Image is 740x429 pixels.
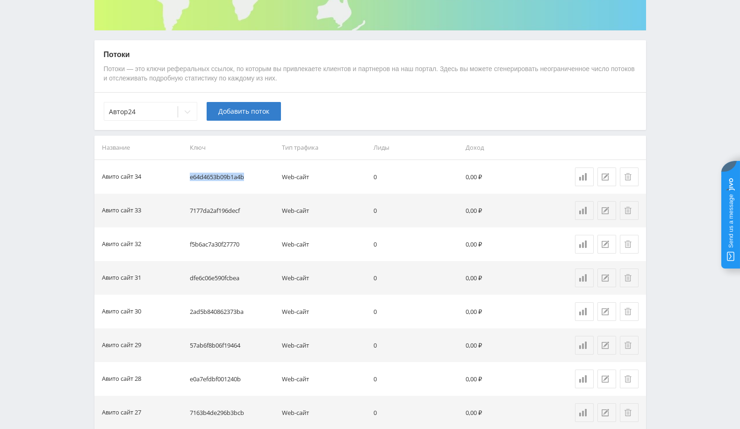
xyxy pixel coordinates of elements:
td: Web-сайт [278,328,370,362]
th: Ключ [186,136,278,160]
div: Авито сайт 28 [102,374,141,385]
td: 0 [370,362,462,396]
button: Удалить [620,336,639,355]
button: Добавить поток [207,102,281,121]
td: 7177da2af196decf [186,194,278,227]
td: 0 [370,227,462,261]
div: Авито сайт 30 [102,306,141,317]
td: 0 [370,295,462,328]
td: 0,00 ₽ [462,362,554,396]
a: Статистика [575,201,594,220]
td: 0 [370,160,462,194]
td: dfe6c06e590fcbea [186,261,278,295]
td: 0 [370,328,462,362]
td: Web-сайт [278,362,370,396]
button: Удалить [620,235,639,254]
p: Потоки [104,50,637,60]
button: Редактировать [597,269,616,287]
button: Редактировать [597,235,616,254]
a: Статистика [575,370,594,388]
p: Потоки — это ключи реферальных ссылок, по которым вы привлекаете клиентов и партнеров на наш порт... [104,65,637,83]
th: Доход [462,136,554,160]
td: 0,00 ₽ [462,261,554,295]
td: Web-сайт [278,227,370,261]
button: Редактировать [597,167,616,186]
td: 0,00 ₽ [462,160,554,194]
div: Авито сайт 33 [102,205,141,216]
td: Web-сайт [278,295,370,328]
button: Удалить [620,269,639,287]
td: e64d4653b09b1a4b [186,160,278,194]
button: Редактировать [597,336,616,355]
button: Редактировать [597,403,616,422]
th: Лиды [370,136,462,160]
td: 0 [370,261,462,295]
div: Авито сайт 34 [102,172,141,182]
button: Редактировать [597,370,616,388]
button: Удалить [620,167,639,186]
button: Удалить [620,403,639,422]
button: Редактировать [597,201,616,220]
button: Удалить [620,370,639,388]
td: 0,00 ₽ [462,227,554,261]
td: e0a7efdbf001240b [186,362,278,396]
div: Авито сайт 31 [102,273,141,284]
div: Авито сайт 29 [102,340,141,351]
a: Статистика [575,302,594,321]
td: Web-сайт [278,160,370,194]
a: Статистика [575,269,594,287]
td: 0,00 ₽ [462,328,554,362]
a: Статистика [575,235,594,254]
a: Статистика [575,336,594,355]
a: Статистика [575,403,594,422]
button: Удалить [620,201,639,220]
td: 0,00 ₽ [462,194,554,227]
button: Удалить [620,302,639,321]
td: 2ad5b840862373ba [186,295,278,328]
td: 0,00 ₽ [462,295,554,328]
td: 57ab6f8b06f19464 [186,328,278,362]
span: Добавить поток [218,108,269,115]
td: Web-сайт [278,194,370,227]
div: Авито сайт 32 [102,239,141,250]
td: Web-сайт [278,261,370,295]
th: Тип трафика [278,136,370,160]
a: Статистика [575,167,594,186]
th: Название [94,136,187,160]
div: Авито сайт 27 [102,407,141,418]
td: 0 [370,194,462,227]
td: f5b6ac7a30f27770 [186,227,278,261]
button: Редактировать [597,302,616,321]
